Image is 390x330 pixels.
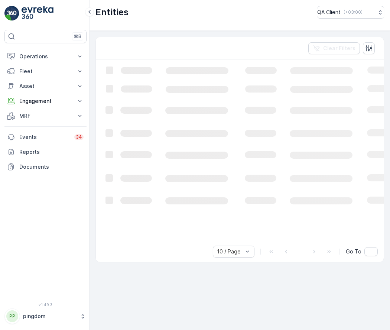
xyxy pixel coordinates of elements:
button: Clear Filters [308,42,360,54]
p: Operations [19,53,72,60]
p: ( +03:00 ) [344,9,363,15]
button: PPpingdom [4,308,87,324]
p: Engagement [19,97,72,105]
p: 34 [76,134,82,140]
p: Fleet [19,68,72,75]
p: Events [19,133,70,141]
p: Reports [19,148,84,156]
button: Engagement [4,94,87,109]
span: v 1.49.3 [4,302,87,307]
p: Clear Filters [323,45,355,52]
button: Fleet [4,64,87,79]
p: Documents [19,163,84,171]
a: Documents [4,159,87,174]
button: Asset [4,79,87,94]
p: Asset [19,82,72,90]
button: Operations [4,49,87,64]
a: Events34 [4,130,87,145]
button: MRF [4,109,87,123]
p: Entities [95,6,129,18]
a: Reports [4,145,87,159]
img: logo [4,6,19,21]
img: logo_light-DOdMpM7g.png [22,6,53,21]
p: MRF [19,112,72,120]
p: QA Client [317,9,341,16]
span: Go To [346,248,361,255]
p: pingdom [23,313,76,320]
div: PP [6,310,18,322]
button: QA Client(+03:00) [317,6,384,19]
p: ⌘B [74,33,81,39]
